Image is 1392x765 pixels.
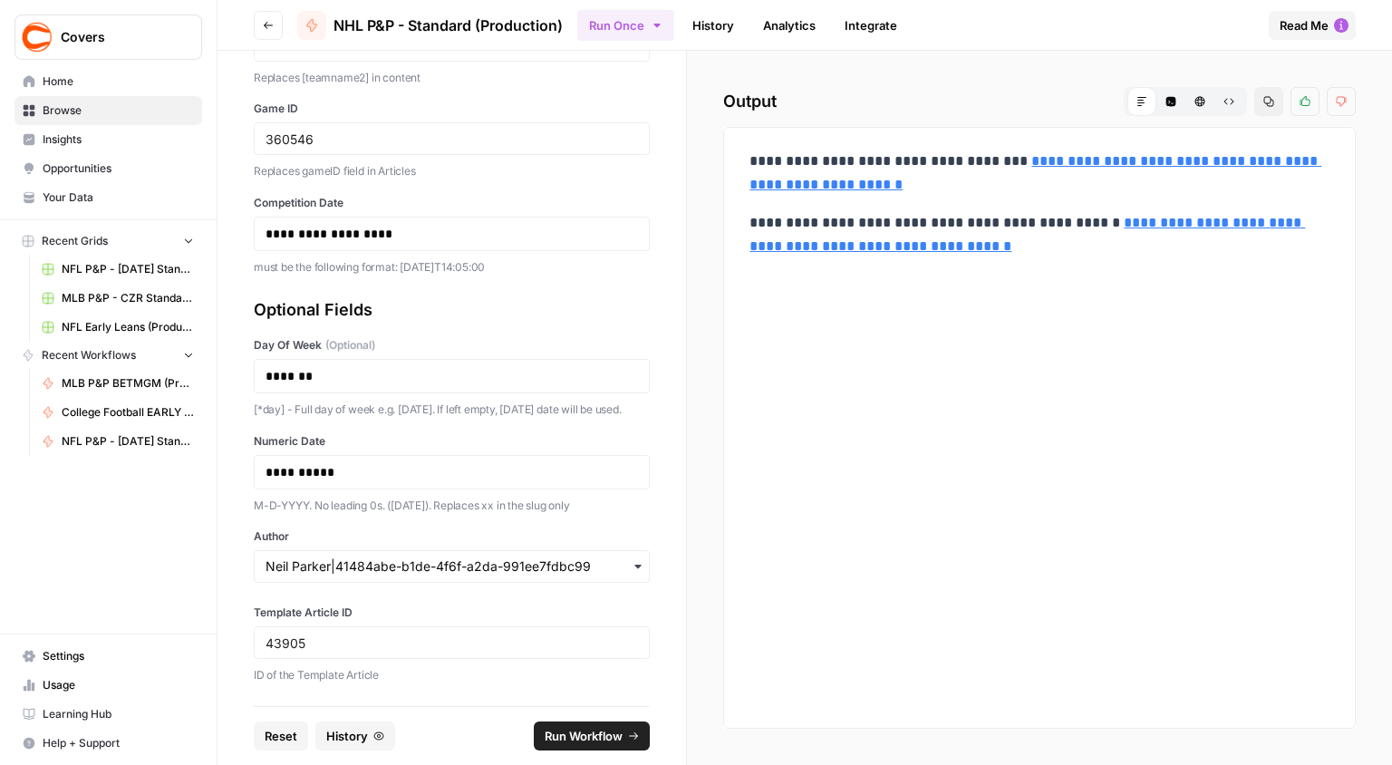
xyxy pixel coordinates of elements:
span: Recent Workflows [42,347,136,363]
label: Day Of Week [254,337,650,353]
a: History [681,11,745,40]
span: Read Me [1280,16,1329,34]
label: Template Article ID [254,605,650,621]
a: NHL P&P - Standard (Production) [297,11,563,40]
a: College Football EARLY LEANS (Production) [34,398,202,427]
span: Learning Hub [43,706,194,722]
button: History [315,721,395,750]
span: Settings [43,648,194,664]
button: Recent Grids [14,228,202,255]
span: Opportunities [43,160,194,177]
span: NFL P&P - [DATE] Standard (Production) Grid [62,261,194,277]
span: MLB P&P - CZR Standard (Production) Grid [62,290,194,306]
p: ID of the Template Article [254,666,650,684]
a: Your Data [14,183,202,212]
a: Insights [14,125,202,154]
span: Usage [43,677,194,693]
button: Read Me [1269,11,1356,40]
label: Competition Date [254,195,650,211]
a: NFL P&P - [DATE] Standard (Production) Grid [34,255,202,284]
label: Author [254,528,650,545]
button: Help + Support [14,729,202,758]
button: Run Workflow [534,721,650,750]
span: NHL P&P - Standard (Production) [333,15,563,36]
a: Usage [14,671,202,700]
a: Settings [14,642,202,671]
input: Neil Parker|41484abe-b1de-4f6f-a2da-991ee7fdbc99 [266,557,638,576]
input: 43905 [266,634,638,651]
p: Replaces gameID field in Articles [254,162,650,180]
label: Game ID [254,101,650,117]
a: MLB P&P - CZR Standard (Production) Grid [34,284,202,313]
button: Reset [254,721,308,750]
span: Your Data [43,189,194,206]
span: College Football EARLY LEANS (Production) [62,404,194,421]
span: Reset [265,727,297,745]
span: MLB P&P BETMGM (Production) [62,375,194,392]
span: Browse [43,102,194,119]
div: Optional Fields [254,297,650,323]
img: Covers Logo [21,21,53,53]
span: History [326,727,368,745]
span: (Optional) [325,337,375,353]
span: Run Workflow [545,727,623,745]
p: Replaces [teamname2] in content [254,69,650,87]
a: NFL P&P - [DATE] Standard (Production) [34,427,202,456]
span: Recent Grids [42,233,108,249]
a: Learning Hub [14,700,202,729]
span: Insights [43,131,194,148]
p: M-D-YYYY. No leading 0s. ([DATE]). Replaces xx in the slug only [254,497,650,515]
p: [*day] - Full day of week e.g. [DATE]. If left empty, [DATE] date will be used. [254,401,650,419]
span: Help + Support [43,735,194,751]
a: Browse [14,96,202,125]
button: Workspace: Covers [14,15,202,60]
button: Recent Workflows [14,342,202,369]
a: Opportunities [14,154,202,183]
span: Covers [61,28,170,46]
h2: Output [723,87,1356,116]
a: NFL Early Leans (Production) Grid [34,313,202,342]
button: Run Once [577,10,674,41]
span: Home [43,73,194,90]
label: Numeric Date [254,433,650,450]
a: MLB P&P BETMGM (Production) [34,369,202,398]
a: Home [14,67,202,96]
a: Analytics [752,11,826,40]
a: Integrate [834,11,908,40]
span: NFL Early Leans (Production) Grid [62,319,194,335]
p: must be the following format: [DATE]T14:05:00 [254,258,650,276]
span: NFL P&P - [DATE] Standard (Production) [62,433,194,450]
